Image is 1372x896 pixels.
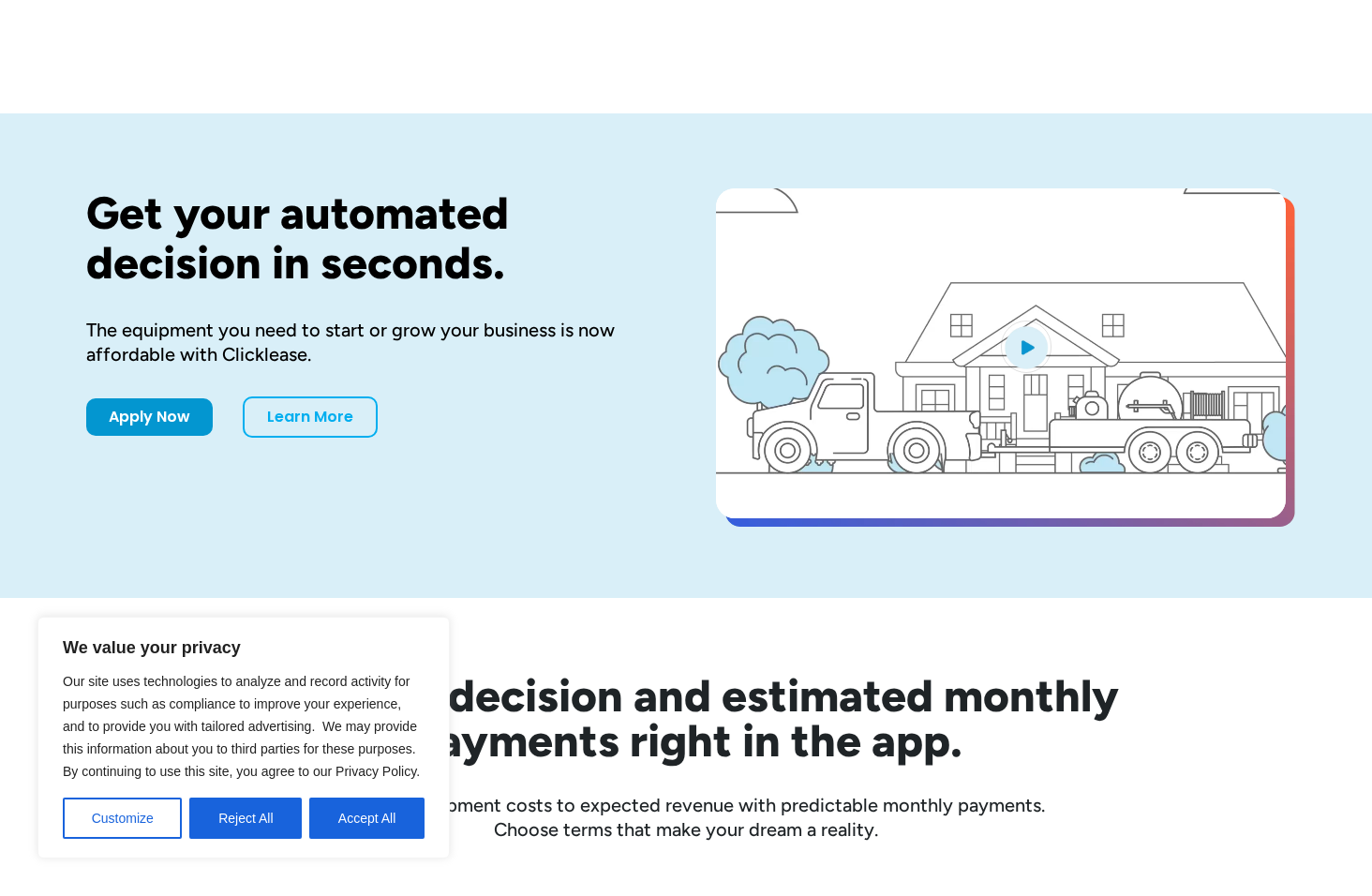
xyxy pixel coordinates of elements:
[1001,321,1051,373] img: Blue play button logo on a light blue circular background
[86,398,213,436] a: Apply Now
[243,396,378,438] a: Learn More
[63,798,182,839] button: Customize
[37,617,450,859] div: We value your privacy
[63,636,425,659] p: We value your privacy
[309,798,425,839] button: Accept All
[86,793,1286,842] div: Compare equipment costs to expected revenue with predictable monthly payments. Choose terms that ...
[63,674,420,779] span: Our site uses technologies to analyze and record activity for purposes such as compliance to impr...
[716,188,1286,518] a: open lightbox
[189,798,302,839] button: Reject All
[161,673,1211,763] h2: See your decision and estimated monthly payments right in the app.
[86,188,656,288] h1: Get your automated decision in seconds.
[86,318,656,366] div: The equipment you need to start or grow your business is now affordable with Clicklease.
